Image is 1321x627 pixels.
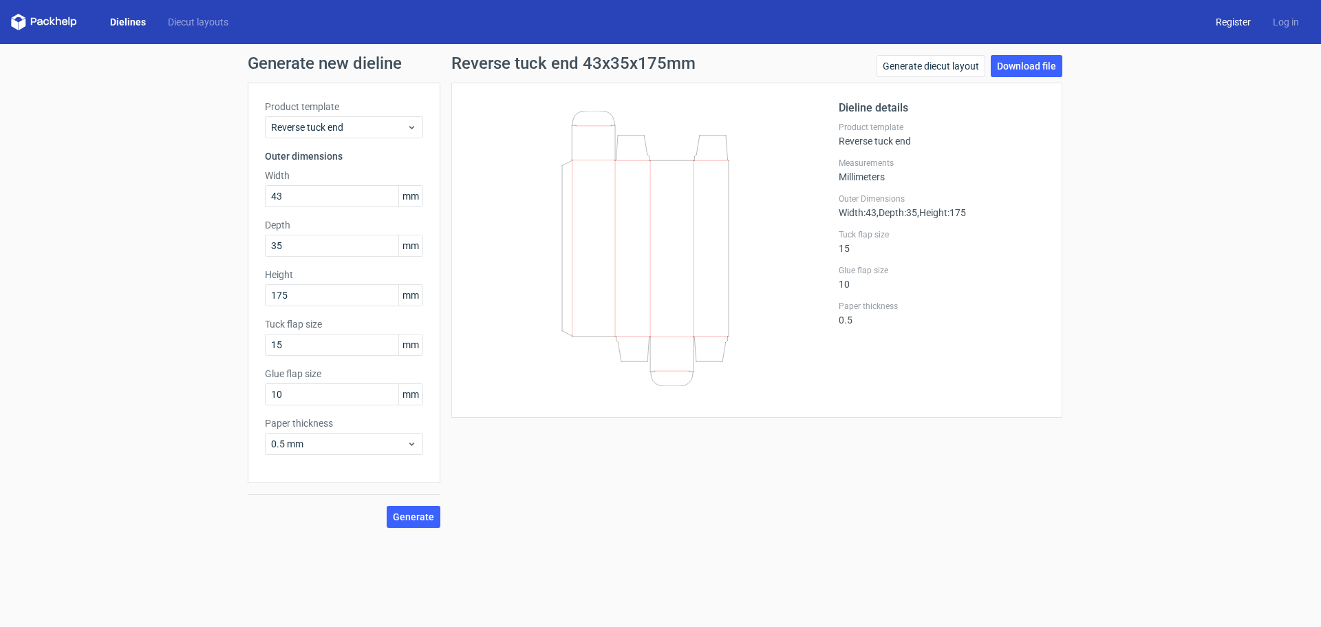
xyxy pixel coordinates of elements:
[877,207,917,218] span: , Depth : 35
[265,416,423,430] label: Paper thickness
[398,235,422,256] span: mm
[398,384,422,405] span: mm
[877,55,985,77] a: Generate diecut layout
[839,193,1045,204] label: Outer Dimensions
[839,158,1045,169] label: Measurements
[839,158,1045,182] div: Millimeters
[265,268,423,281] label: Height
[991,55,1062,77] a: Download file
[398,186,422,206] span: mm
[839,229,1045,254] div: 15
[839,265,1045,290] div: 10
[265,149,423,163] h3: Outer dimensions
[265,100,423,114] label: Product template
[839,301,1045,312] label: Paper thickness
[839,122,1045,147] div: Reverse tuck end
[398,285,422,306] span: mm
[1205,15,1262,29] a: Register
[265,169,423,182] label: Width
[839,265,1045,276] label: Glue flap size
[917,207,966,218] span: , Height : 175
[839,207,877,218] span: Width : 43
[271,120,407,134] span: Reverse tuck end
[398,334,422,355] span: mm
[265,218,423,232] label: Depth
[265,317,423,331] label: Tuck flap size
[265,367,423,381] label: Glue flap size
[1262,15,1310,29] a: Log in
[271,437,407,451] span: 0.5 mm
[387,506,440,528] button: Generate
[248,55,1073,72] h1: Generate new dieline
[839,229,1045,240] label: Tuck flap size
[839,301,1045,326] div: 0.5
[839,100,1045,116] h2: Dieline details
[451,55,696,72] h1: Reverse tuck end 43x35x175mm
[839,122,1045,133] label: Product template
[157,15,239,29] a: Diecut layouts
[393,512,434,522] span: Generate
[99,15,157,29] a: Dielines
